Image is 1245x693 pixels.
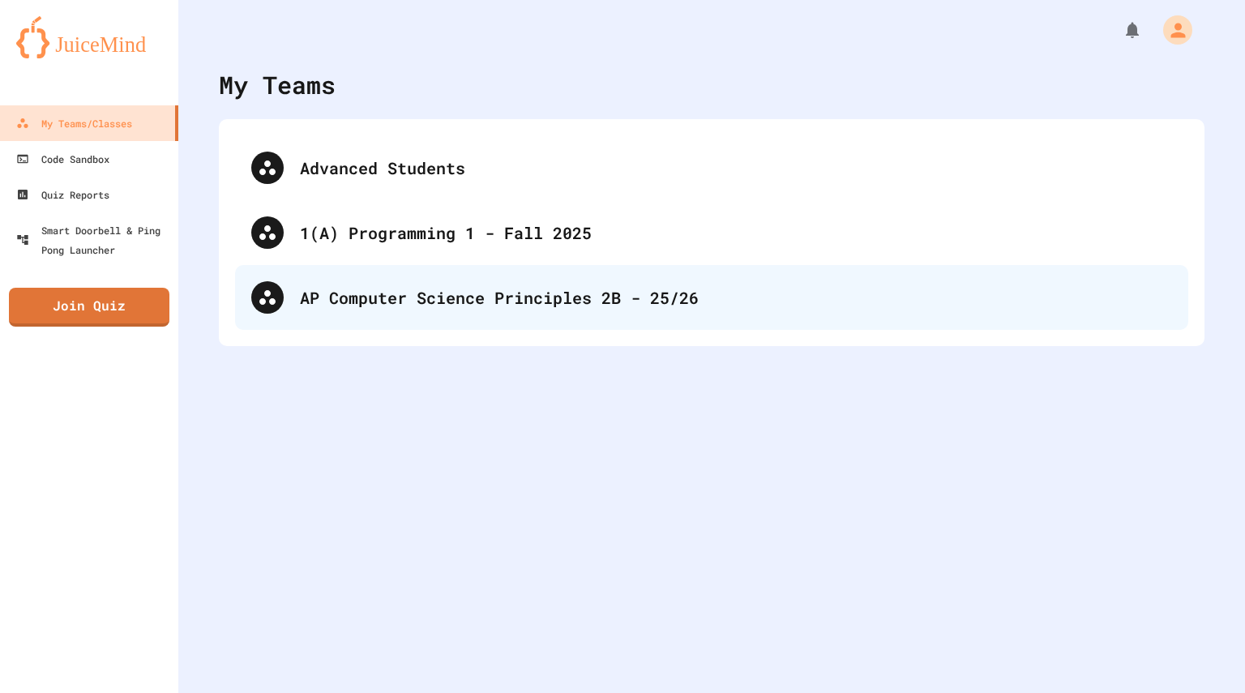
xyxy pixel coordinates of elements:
div: My Teams [219,66,336,103]
img: logo-orange.svg [16,16,162,58]
div: Advanced Students [300,156,1172,180]
div: AP Computer Science Principles 2B - 25/26 [300,285,1172,310]
div: Quiz Reports [16,185,109,204]
div: Smart Doorbell & Ping Pong Launcher [16,220,172,259]
div: Code Sandbox [16,149,109,169]
div: AP Computer Science Principles 2B - 25/26 [235,265,1188,330]
div: 1(A) Programming 1 - Fall 2025 [235,200,1188,265]
div: My Account [1146,11,1196,49]
div: 1(A) Programming 1 - Fall 2025 [300,220,1172,245]
a: Join Quiz [9,288,169,327]
div: My Notifications [1093,16,1146,44]
div: My Teams/Classes [16,113,132,133]
div: Advanced Students [235,135,1188,200]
